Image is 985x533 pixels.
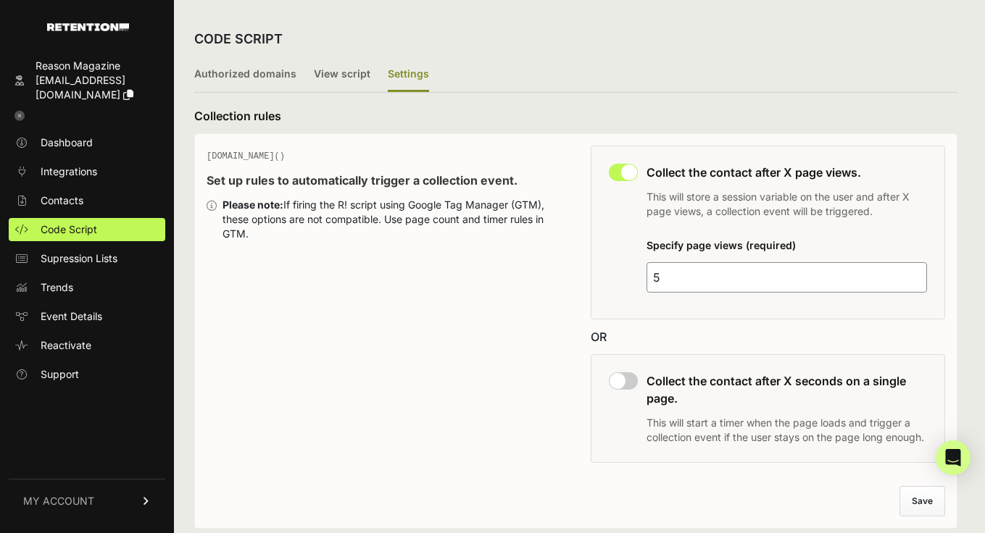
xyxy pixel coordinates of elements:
a: Integrations [9,160,165,183]
a: Supression Lists [9,247,165,270]
span: Support [41,367,79,382]
img: Retention.com [47,23,129,31]
div: If firing the R! script using Google Tag Manager (GTM), these options are not compatible. Use pag... [223,198,562,241]
p: This will start a timer when the page loads and trigger a collection event if the user stays on t... [647,416,928,445]
a: Event Details [9,305,165,328]
span: Event Details [41,309,102,324]
span: Supression Lists [41,251,117,266]
span: [EMAIL_ADDRESS][DOMAIN_NAME] [36,74,125,101]
a: Code Script [9,218,165,241]
strong: Please note: [223,198,283,211]
span: Code Script [41,222,97,237]
div: OR [591,328,946,345]
a: Reason Magazine [EMAIL_ADDRESS][DOMAIN_NAME] [9,54,165,106]
a: Reactivate [9,334,165,357]
span: [DOMAIN_NAME]() [207,151,285,161]
span: Dashboard [41,135,93,150]
span: Reactivate [41,338,91,353]
span: MY ACCOUNT [23,494,94,508]
label: Specify page views (required) [647,239,796,251]
span: Integrations [41,164,97,179]
span: Contacts [41,193,83,208]
a: Support [9,363,165,386]
h3: Collect the contact after X page views. [647,164,928,181]
a: MY ACCOUNT [9,479,165,523]
a: Trends [9,276,165,299]
div: Open Intercom Messenger [936,440,971,475]
p: This will store a session variable on the user and after X page views, a collection event will be... [647,190,928,219]
a: Dashboard [9,131,165,154]
label: View script [314,58,370,92]
span: Trends [41,280,73,295]
h3: Collect the contact after X seconds on a single page. [647,372,928,407]
h2: CODE SCRIPT [194,29,283,49]
label: Authorized domains [194,58,296,92]
button: Save [899,486,945,516]
strong: Set up rules to automatically trigger a collection event. [207,173,518,188]
a: Contacts [9,189,165,212]
div: Reason Magazine [36,59,159,73]
label: Settings [388,58,429,92]
h3: Collection rules [194,107,957,125]
input: 4 [647,262,928,293]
